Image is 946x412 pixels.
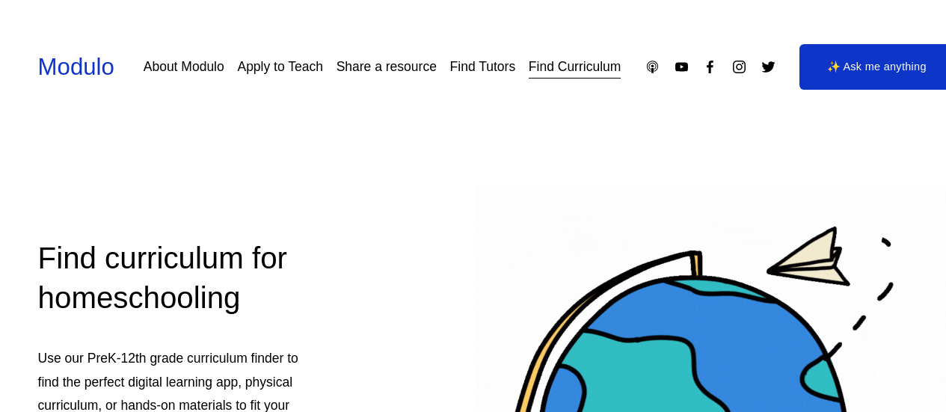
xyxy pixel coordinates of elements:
a: Instagram [731,59,747,75]
a: Find Curriculum [529,54,621,80]
a: About Modulo [144,54,224,80]
a: Find Tutors [450,54,516,80]
a: Twitter [761,59,776,75]
a: Share a resource [337,54,437,80]
a: Facebook [702,59,718,75]
a: Apply to Teach [237,54,322,80]
h2: Find curriculum for homeschooling [38,239,323,319]
a: Apple Podcasts [645,59,660,75]
a: YouTube [674,59,689,75]
a: Modulo [38,54,114,80]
